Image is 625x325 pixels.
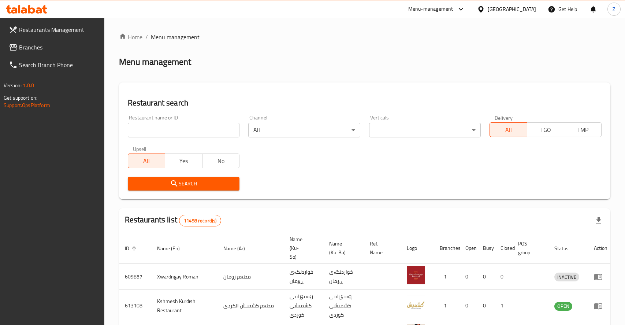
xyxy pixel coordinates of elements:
[248,123,360,137] div: All
[284,290,323,322] td: رێستۆرانتی کشمیشى كوردى
[23,81,34,90] span: 1.0.0
[145,33,148,41] li: /
[131,156,163,166] span: All
[477,290,495,322] td: 0
[19,43,98,52] span: Branches
[329,239,355,257] span: Name (Ku-Ba)
[223,244,254,253] span: Name (Ar)
[369,123,481,137] div: ​
[407,295,425,314] img: Kshmesh Kurdish Restaurant
[554,302,572,311] div: OPEN
[527,122,565,137] button: TGO
[3,21,104,38] a: Restaurants Management
[128,97,602,108] h2: Restaurant search
[128,154,165,168] button: All
[3,56,104,74] a: Search Branch Phone
[119,264,151,290] td: 609857
[460,264,477,290] td: 0
[493,125,524,135] span: All
[19,60,98,69] span: Search Branch Phone
[4,93,37,103] span: Get support on:
[594,302,607,310] div: Menu
[488,5,536,13] div: [GEOGRAPHIC_DATA]
[554,244,578,253] span: Status
[125,244,139,253] span: ID
[530,125,562,135] span: TGO
[202,154,240,168] button: No
[4,81,22,90] span: Version:
[370,239,392,257] span: Ref. Name
[490,122,527,137] button: All
[4,100,50,110] a: Support.OpsPlatform
[613,5,615,13] span: Z
[554,302,572,310] span: OPEN
[434,264,460,290] td: 1
[290,235,315,261] span: Name (Ku-So)
[119,33,142,41] a: Home
[157,244,189,253] span: Name (En)
[205,156,237,166] span: No
[590,212,607,229] div: Export file
[434,233,460,264] th: Branches
[323,290,364,322] td: رێستۆرانتی کشمیشى كوردى
[168,156,200,166] span: Yes
[217,290,284,322] td: مطعم كشميش الكردي
[3,38,104,56] a: Branches
[408,5,453,14] div: Menu-management
[495,290,512,322] td: 1
[460,233,477,264] th: Open
[460,290,477,322] td: 0
[217,264,284,290] td: مطعم رومان
[588,233,613,264] th: Action
[119,290,151,322] td: 613108
[284,264,323,290] td: خواردنگەی ڕۆمان
[594,272,607,281] div: Menu
[323,264,364,290] td: خواردنگەی ڕۆمان
[119,33,610,41] nav: breadcrumb
[151,33,200,41] span: Menu management
[564,122,602,137] button: TMP
[495,264,512,290] td: 0
[567,125,599,135] span: TMP
[495,115,513,120] label: Delivery
[401,233,434,264] th: Logo
[134,179,234,188] span: Search
[165,154,202,168] button: Yes
[179,217,221,224] span: 11498 record(s)
[19,25,98,34] span: Restaurants Management
[495,233,512,264] th: Closed
[434,290,460,322] td: 1
[133,146,146,151] label: Upsell
[179,215,221,226] div: Total records count
[477,264,495,290] td: 0
[151,264,217,290] td: Xwardngay Roman
[128,123,240,137] input: Search for restaurant name or ID..
[128,177,240,191] button: Search
[554,273,579,281] span: INACTIVE
[477,233,495,264] th: Busy
[407,266,425,284] img: Xwardngay Roman
[151,290,217,322] td: Kshmesh Kurdish Restaurant
[518,239,540,257] span: POS group
[119,56,191,68] h2: Menu management
[125,214,222,226] h2: Restaurants list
